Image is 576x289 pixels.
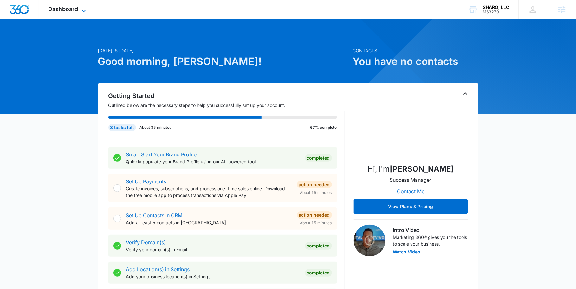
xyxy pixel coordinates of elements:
[300,220,332,226] span: About 15 minutes
[98,47,349,54] p: [DATE] is [DATE]
[393,226,468,234] h3: Intro Video
[10,10,15,15] img: logo_orange.svg
[390,176,432,184] p: Success Manager
[126,266,190,273] a: Add Location(s) in Settings
[17,37,22,42] img: tab_domain_overview_orange.svg
[70,37,107,42] div: Keywords by Traffic
[393,250,421,254] button: Watch Video
[354,199,468,214] button: View Plans & Pricing
[353,54,478,69] h1: You have no contacts
[126,151,197,158] a: Smart Start Your Brand Profile
[126,246,300,253] p: Verify your domain(s) in Email.
[126,158,300,165] p: Quickly populate your Brand Profile using our AI-powered tool.
[462,90,469,97] button: Toggle Collapse
[305,154,332,162] div: Completed
[24,37,57,42] div: Domain Overview
[126,239,166,246] a: Verify Domain(s)
[393,234,468,247] p: Marketing 360® gives you the tools to scale your business.
[297,181,332,188] div: Action Needed
[16,16,70,22] div: Domain: [DOMAIN_NAME]
[126,178,166,185] a: Set Up Payments
[483,10,509,14] div: account id
[10,16,15,22] img: website_grey.svg
[391,184,431,199] button: Contact Me
[126,273,300,280] p: Add your business location(s) in Settings.
[49,6,78,12] span: Dashboard
[310,125,337,130] p: 67% complete
[126,212,183,219] a: Set Up Contacts in CRM
[353,47,478,54] p: Contacts
[126,185,292,199] p: Create invoices, subscriptions, and process one-time sales online. Download the free mobile app t...
[354,225,385,256] img: Intro Video
[108,102,345,108] p: Outlined below are the necessary steps to help you successfully set up your account.
[367,163,454,175] p: Hi, I'm
[379,95,443,158] img: Jack Bingham
[297,211,332,219] div: Action Needed
[305,269,332,277] div: Completed
[305,242,332,250] div: Completed
[108,124,136,131] div: 3 tasks left
[63,37,68,42] img: tab_keywords_by_traffic_grey.svg
[483,5,509,10] div: account name
[126,219,292,226] p: Add at least 5 contacts in [GEOGRAPHIC_DATA].
[140,125,172,130] p: About 35 minutes
[98,54,349,69] h1: Good morning, [PERSON_NAME]!
[108,91,345,101] h2: Getting Started
[300,190,332,195] span: About 15 minutes
[390,164,454,174] strong: [PERSON_NAME]
[18,10,31,15] div: v 4.0.25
